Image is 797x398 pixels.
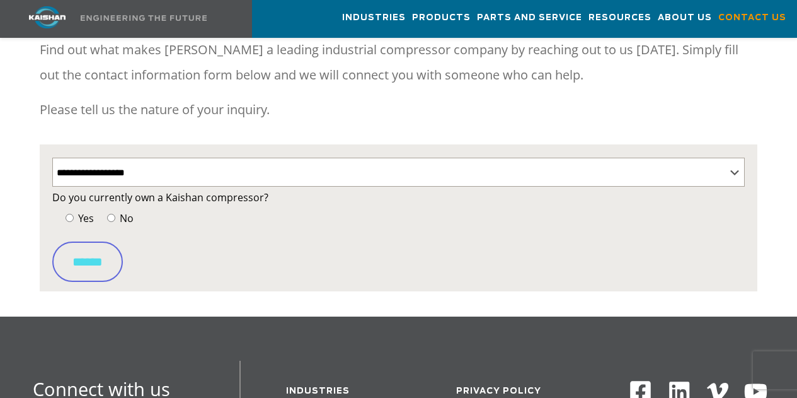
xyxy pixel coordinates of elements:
[588,11,651,25] span: Resources
[456,387,541,395] a: Privacy Policy
[52,189,745,206] label: Do you currently own a Kaishan compressor?
[477,11,582,25] span: Parts and Service
[40,12,758,88] p: If you want to learn more about us and what we can do for you, our team is happy to answer any qu...
[81,15,207,21] img: Engineering the future
[718,1,786,35] a: Contact Us
[76,211,94,225] span: Yes
[658,1,712,35] a: About Us
[412,1,471,35] a: Products
[117,211,134,225] span: No
[658,11,712,25] span: About Us
[477,1,582,35] a: Parts and Service
[342,1,406,35] a: Industries
[718,11,786,25] span: Contact Us
[342,11,406,25] span: Industries
[412,11,471,25] span: Products
[588,1,651,35] a: Resources
[66,214,74,222] input: Yes
[107,214,115,222] input: No
[40,97,758,122] p: Please tell us the nature of your inquiry.
[286,387,350,395] a: Industries
[52,189,745,282] form: Contact form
